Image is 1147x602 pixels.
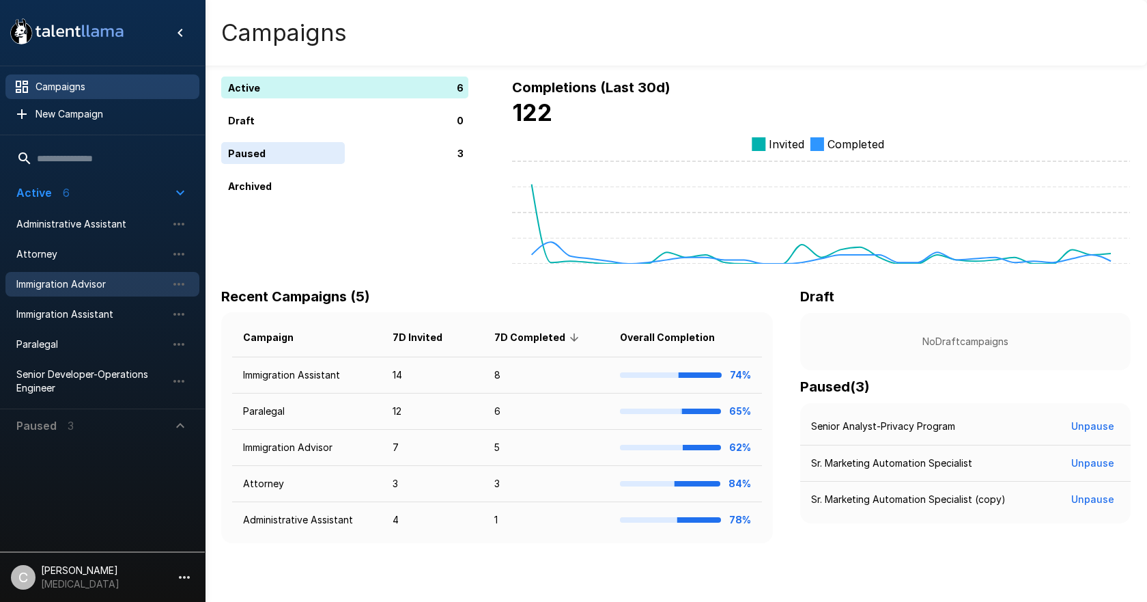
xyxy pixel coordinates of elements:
[382,502,483,538] td: 4
[730,369,751,381] b: 74%
[729,405,751,417] b: 65%
[457,113,464,128] p: 0
[483,502,609,538] td: 1
[620,329,733,346] span: Overall Completion
[483,357,609,394] td: 8
[512,98,552,126] b: 122
[800,288,834,305] b: Draft
[382,466,483,502] td: 3
[811,456,972,470] p: Sr. Marketing Automation Specialist
[811,420,955,433] p: Senior Analyst-Privacy Program
[457,146,464,161] p: 3
[483,394,609,430] td: 6
[822,335,1109,348] p: No Draft campaigns
[232,466,382,502] td: Attorney
[1066,487,1120,512] button: Unpause
[393,329,460,346] span: 7D Invited
[232,502,382,538] td: Administrative Assistant
[1066,414,1120,439] button: Unpause
[483,466,609,502] td: 3
[232,430,382,466] td: Immigration Advisor
[1066,451,1120,476] button: Unpause
[232,394,382,430] td: Paralegal
[811,493,1006,506] p: Sr. Marketing Automation Specialist (copy)
[221,18,347,47] h4: Campaigns
[494,329,583,346] span: 7D Completed
[729,441,751,453] b: 62%
[243,329,311,346] span: Campaign
[382,394,483,430] td: 12
[800,379,870,395] b: Paused ( 3 )
[382,430,483,466] td: 7
[382,357,483,394] td: 14
[483,430,609,466] td: 5
[232,357,382,394] td: Immigration Assistant
[729,514,751,525] b: 78%
[512,79,670,96] b: Completions (Last 30d)
[221,288,370,305] b: Recent Campaigns (5)
[728,478,751,489] b: 84%
[457,81,464,95] p: 6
